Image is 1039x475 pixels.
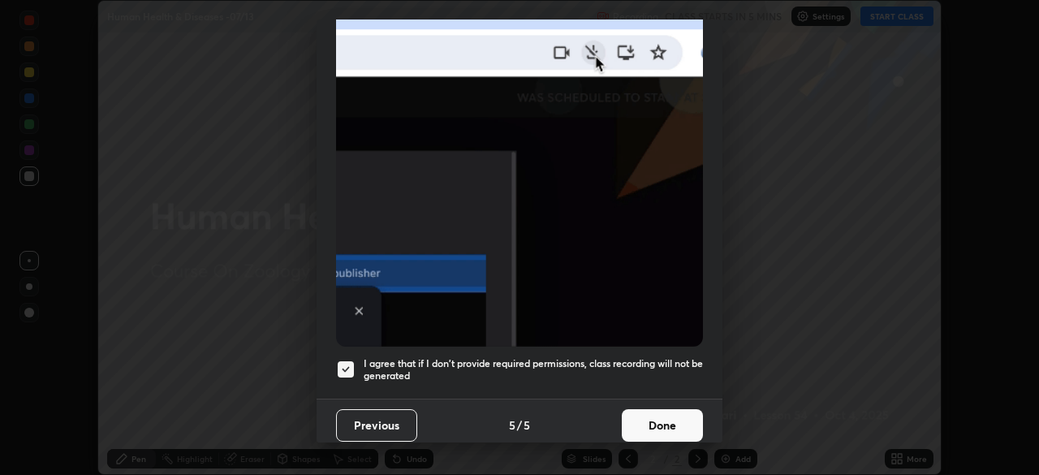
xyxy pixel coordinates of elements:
[509,417,515,434] h4: 5
[524,417,530,434] h4: 5
[336,409,417,442] button: Previous
[622,409,703,442] button: Done
[517,417,522,434] h4: /
[364,357,703,382] h5: I agree that if I don't provide required permissions, class recording will not be generated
